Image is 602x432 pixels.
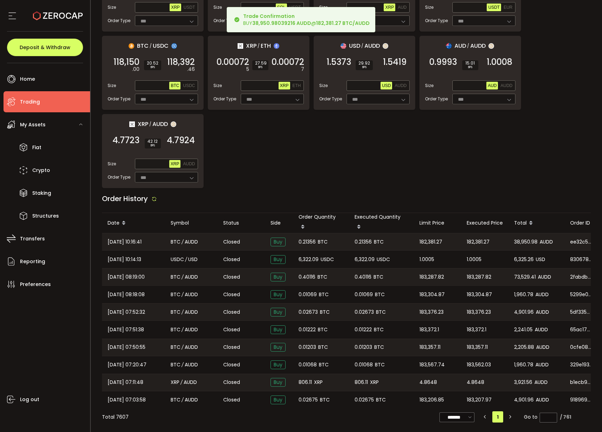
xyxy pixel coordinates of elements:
[396,4,408,11] button: AUD
[252,20,311,27] b: 38,950.98039216 AUDD
[317,273,327,281] span: BTC
[183,83,195,88] span: USDC
[182,82,196,89] button: USDC
[316,20,370,27] b: 182,381.27 BTC/AUDD
[570,256,593,263] span: 8306786e-c621-4ce1-bb9e-66ebfef8194b
[374,343,384,351] span: BTC
[171,396,180,404] span: BTC
[540,238,553,246] span: AUDD
[487,4,501,11] button: USDT
[327,59,351,66] span: 1.5373
[349,213,414,233] div: Executed Quantity
[374,326,384,334] span: BTC
[364,41,380,50] span: AUDD
[20,279,51,290] span: Preferences
[108,326,144,334] span: [DATE] 07:51:38
[383,59,406,66] span: 1.5419
[171,43,177,49] img: usdc_portfolio.svg
[384,4,395,11] button: XRP
[355,343,372,351] span: 0.01203
[280,83,289,88] span: XRP
[255,65,266,69] i: BPS
[223,308,240,316] span: Closed
[538,273,551,281] span: AUDD
[376,396,386,404] span: BTC
[381,82,392,89] button: USD
[185,255,187,264] em: /
[148,144,158,148] i: BPS
[170,4,181,11] button: XRP
[223,361,240,368] span: Closed
[108,343,145,351] span: [DATE] 07:50:55
[255,61,266,65] span: 27.59
[393,82,408,89] button: AUDD
[169,160,181,168] button: XRP
[299,378,312,386] span: 806.11
[321,255,334,264] span: USDC
[149,121,151,127] em: /
[102,194,148,204] span: Order History
[108,255,141,264] span: [DATE] 10:14:13
[171,5,180,10] span: XRP
[279,82,290,89] button: XRP
[276,4,287,11] button: SOL
[171,326,180,334] span: BTC
[7,39,83,56] button: Deposit & Withdraw
[223,238,240,246] span: Closed
[171,308,180,316] span: BTC
[299,361,317,369] span: 0.01068
[519,356,602,432] iframe: Chat Widget
[419,361,445,369] span: 183,567.74
[243,13,295,20] b: Trade Confirmation
[570,273,593,281] span: 2fabdbc6-d303-468b-b693-d8fc48fced36
[504,5,512,10] span: EUR
[499,82,514,89] button: AUDD
[465,61,476,65] span: 15.01
[488,5,500,10] span: USDT
[108,308,145,316] span: [DATE] 07:52:32
[299,326,316,334] span: 0.01222
[265,219,293,227] div: Side
[355,273,371,281] span: 0.40116
[535,326,548,334] span: AUDD
[465,65,476,69] i: BPS
[382,83,391,88] span: USD
[508,217,565,229] div: Total
[32,188,51,198] span: Staking
[169,82,180,89] button: BTC
[320,396,330,404] span: BTC
[213,18,236,24] span: Order Type
[223,326,240,333] span: Closed
[171,378,179,386] span: XRP
[185,343,198,351] span: AUDD
[467,378,484,386] span: 4.8648
[461,219,508,227] div: Executed Price
[419,273,444,281] span: 183,287.82
[171,255,184,264] span: USDC
[183,161,195,166] span: AUDD
[246,41,256,50] span: XRP
[319,82,328,89] span: Size
[223,344,240,351] span: Closed
[274,43,279,49] img: eth_portfolio.svg
[570,238,593,246] span: ee32c5a7-3d1a-4910-9bcf-64f3af7246f4
[185,308,198,316] span: AUDD
[20,120,46,130] span: My Assets
[185,291,198,299] span: AUDD
[171,343,180,351] span: BTC
[217,59,249,66] span: 0.00072
[299,343,316,351] span: 0.01203
[108,18,130,24] span: Order Type
[374,273,383,281] span: BTC
[108,4,116,11] span: Size
[376,308,386,316] span: BTC
[570,308,593,316] span: 5df33594-95bd-4d8c-af57-867cf6f8fd5c
[108,96,130,102] span: Order Type
[271,273,286,281] span: Buy
[502,4,514,11] button: EUR
[486,82,498,89] button: AUD
[182,291,184,299] em: /
[184,378,197,386] span: AUDD
[349,41,360,50] span: USD
[185,326,198,334] span: AUDD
